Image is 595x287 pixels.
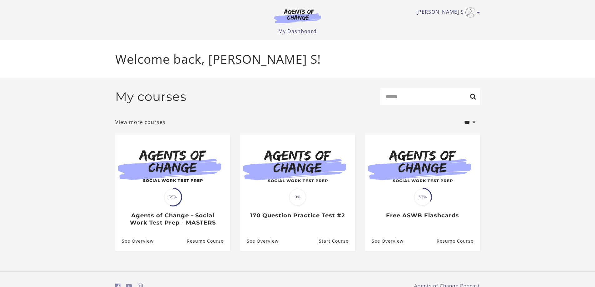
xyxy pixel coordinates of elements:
img: Agents of Change Logo [268,9,328,23]
a: Free ASWB Flashcards: See Overview [365,231,404,251]
a: Agents of Change - Social Work Test Prep - MASTERS: See Overview [115,231,154,251]
p: Welcome back, [PERSON_NAME] S! [115,50,480,68]
h2: My courses [115,89,186,104]
h3: 170 Question Practice Test #2 [247,212,348,219]
span: 0% [289,189,306,205]
a: 170 Question Practice Test #2: Resume Course [319,231,355,251]
a: 170 Question Practice Test #2: See Overview [240,231,279,251]
a: View more courses [115,118,166,126]
a: Toggle menu [416,7,477,17]
h3: Agents of Change - Social Work Test Prep - MASTERS [122,212,223,226]
h3: Free ASWB Flashcards [372,212,473,219]
span: 33% [414,189,431,205]
span: 55% [164,189,181,205]
a: My Dashboard [278,28,317,35]
a: Agents of Change - Social Work Test Prep - MASTERS: Resume Course [186,231,230,251]
a: Free ASWB Flashcards: Resume Course [436,231,480,251]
